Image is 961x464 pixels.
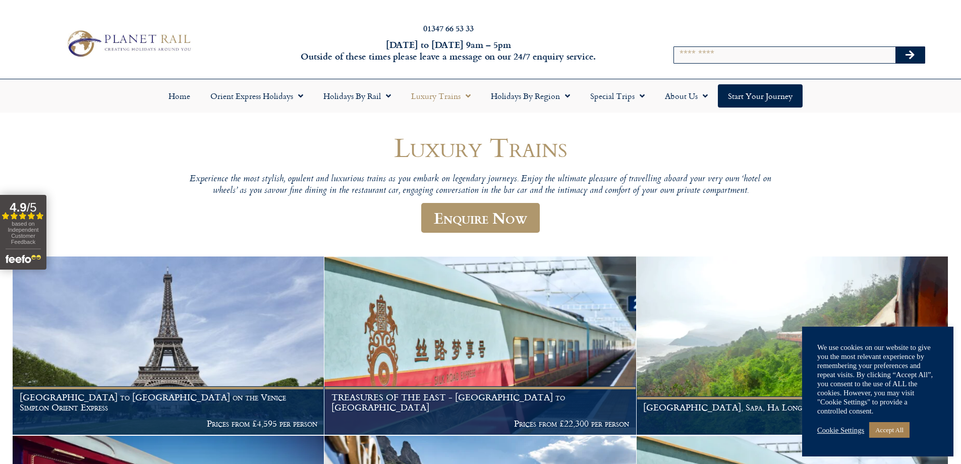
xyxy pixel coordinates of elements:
a: Holidays by Region [481,84,580,108]
a: Cookie Settings [817,426,864,435]
nav: Menu [5,84,956,108]
a: Enquire Now [421,203,540,233]
a: Orient Express Holidays [200,84,313,108]
a: Luxury Trains [401,84,481,108]
p: Prices from £4,595 per person [20,419,317,429]
p: Prices from £22,300 per person [331,419,629,429]
a: About Us [655,84,718,108]
p: Prices from £6,795 per person [643,419,941,429]
a: Home [158,84,200,108]
h1: [GEOGRAPHIC_DATA] to [GEOGRAPHIC_DATA] on the Venice Simplon Orient Express [20,392,317,412]
p: Experience the most stylish, opulent and luxurious trains as you embark on legendary journeys. En... [178,174,783,197]
a: TREASURES OF THE EAST - [GEOGRAPHIC_DATA] to [GEOGRAPHIC_DATA] Prices from £22,300 per person [324,256,636,435]
a: Special Trips [580,84,655,108]
a: 01347 66 53 33 [423,22,474,34]
a: Accept All [869,422,910,438]
h1: [GEOGRAPHIC_DATA], Sapa, Ha Long & Lan Ha aboard the SJourney [643,402,941,413]
h1: Luxury Trains [178,132,783,162]
h1: TREASURES OF THE EAST - [GEOGRAPHIC_DATA] to [GEOGRAPHIC_DATA] [331,392,629,412]
button: Search [895,47,925,63]
img: Planet Rail Train Holidays Logo [62,27,194,60]
a: Start your Journey [718,84,803,108]
div: We use cookies on our website to give you the most relevant experience by remembering your prefer... [817,343,938,416]
a: Holidays by Rail [313,84,401,108]
h6: [DATE] to [DATE] 9am – 5pm Outside of these times please leave a message on our 24/7 enquiry serv... [259,39,638,63]
a: [GEOGRAPHIC_DATA], Sapa, Ha Long & Lan Ha aboard the SJourney Prices from £6,795 per person [637,256,948,435]
a: [GEOGRAPHIC_DATA] to [GEOGRAPHIC_DATA] on the Venice Simplon Orient Express Prices from £4,595 pe... [13,256,324,435]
